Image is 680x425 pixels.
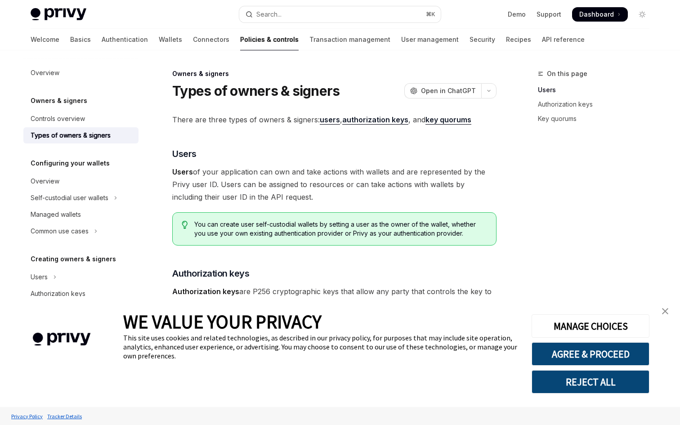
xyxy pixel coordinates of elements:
[172,167,193,176] strong: Users
[31,288,85,299] div: Authorization keys
[426,11,435,18] span: ⌘ K
[31,272,48,282] div: Users
[656,302,674,320] a: close banner
[425,115,471,125] a: key quorums
[123,310,322,333] span: WE VALUE YOUR PRIVACY
[532,314,649,338] button: MANAGE CHOICES
[23,269,139,285] button: Toggle Users section
[635,7,649,22] button: Toggle dark mode
[542,29,585,50] a: API reference
[538,112,657,126] a: Key quorums
[23,190,139,206] button: Toggle Self-custodial user wallets section
[45,408,84,424] a: Tracker Details
[159,29,182,50] a: Wallets
[421,86,476,95] span: Open in ChatGPT
[172,148,197,160] span: Users
[23,286,139,302] a: Authorization keys
[425,115,471,124] strong: key quorums
[182,221,188,229] svg: Tip
[23,127,139,143] a: Types of owners & signers
[538,83,657,97] a: Users
[538,97,657,112] a: Authorization keys
[31,130,111,141] div: Types of owners & signers
[9,408,45,424] a: Privacy Policy
[532,370,649,394] button: REJECT ALL
[193,29,229,50] a: Connectors
[532,342,649,366] button: AGREE & PROCEED
[239,6,441,22] button: Open search
[31,67,59,78] div: Overview
[13,320,110,359] img: company logo
[240,29,299,50] a: Policies & controls
[31,192,108,203] div: Self-custodial user wallets
[102,29,148,50] a: Authentication
[537,10,561,19] a: Support
[194,220,487,238] span: You can create user self-custodial wallets by setting a user as the owner of the wallet, whether ...
[172,285,497,323] span: are P256 cryptographic keys that allow any party that controls the key to take actions with assoc...
[31,113,85,124] div: Controls overview
[172,287,239,296] strong: Authorization keys
[31,226,89,237] div: Common use cases
[31,95,87,106] h5: Owners & signers
[579,10,614,19] span: Dashboard
[320,115,340,124] strong: users
[470,29,495,50] a: Security
[31,29,59,50] a: Welcome
[23,173,139,189] a: Overview
[309,29,390,50] a: Transaction management
[508,10,526,19] a: Demo
[172,69,497,78] div: Owners & signers
[172,166,497,203] span: of your application can own and take actions with wallets and are represented by the Privy user I...
[31,254,116,264] h5: Creating owners & signers
[506,29,531,50] a: Recipes
[23,206,139,223] a: Managed wallets
[23,223,139,239] button: Toggle Common use cases section
[172,267,249,280] span: Authorization keys
[70,29,91,50] a: Basics
[31,176,59,187] div: Overview
[401,29,459,50] a: User management
[404,83,481,98] button: Open in ChatGPT
[172,113,497,126] span: There are three types of owners & signers: , , and
[342,115,408,124] strong: authorization keys
[31,209,81,220] div: Managed wallets
[23,65,139,81] a: Overview
[23,111,139,127] a: Controls overview
[31,158,110,169] h5: Configuring your wallets
[31,8,86,21] img: light logo
[172,83,340,99] h1: Types of owners & signers
[256,9,282,20] div: Search...
[662,308,668,314] img: close banner
[320,115,340,125] a: users
[572,7,628,22] a: Dashboard
[123,333,518,360] div: This site uses cookies and related technologies, as described in our privacy policy, for purposes...
[342,115,408,125] a: authorization keys
[547,68,587,79] span: On this page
